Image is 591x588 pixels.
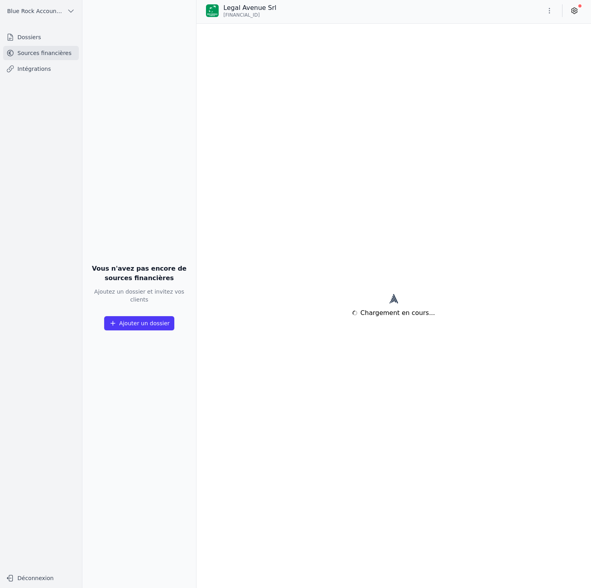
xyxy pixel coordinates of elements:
button: Blue Rock Accounting [3,5,79,17]
button: Déconnexion [3,572,79,584]
span: [FINANCIAL_ID] [223,12,260,18]
a: Sources financières [3,46,79,60]
button: Ajouter un dossier [104,316,175,330]
p: Legal Avenue Srl [223,3,276,13]
p: Ajoutez un dossier et invitez vos clients [89,288,190,303]
img: BNP_BE_BUSINESS_GEBABEBB.png [206,4,219,17]
h3: Vous n'avez pas encore de sources financières [89,264,190,283]
span: Blue Rock Accounting [7,7,64,15]
a: Intégrations [3,62,79,76]
a: Dossiers [3,30,79,44]
span: Chargement en cours... [360,308,435,318]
